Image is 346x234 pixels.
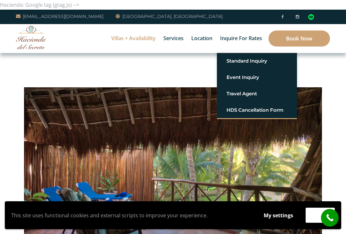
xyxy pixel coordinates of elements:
[306,208,335,223] button: Accept
[227,88,287,100] a: Travel Agent
[308,14,314,20] div: Read traveler reviews on Tripadvisor
[116,13,223,20] a: [GEOGRAPHIC_DATA], [GEOGRAPHIC_DATA]
[321,209,339,227] a: call
[188,24,216,53] a: Location
[227,104,287,116] a: HDS Cancellation Form
[258,208,299,223] button: My settings
[227,55,287,67] a: Standard Inquiry
[11,211,251,220] p: This site uses functional cookies and external scripts to improve your experience.
[227,72,287,83] a: Event Inquiry
[268,30,330,47] a: Book Now
[323,211,337,225] i: call
[160,24,187,53] a: Services
[16,13,103,20] a: [EMAIL_ADDRESS][DOMAIN_NAME]
[16,26,46,49] img: Awesome Logo
[217,24,265,53] a: Inquire for Rates
[308,14,314,20] img: Tripadvisor_logomark.svg
[108,24,159,53] a: Villas + Availability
